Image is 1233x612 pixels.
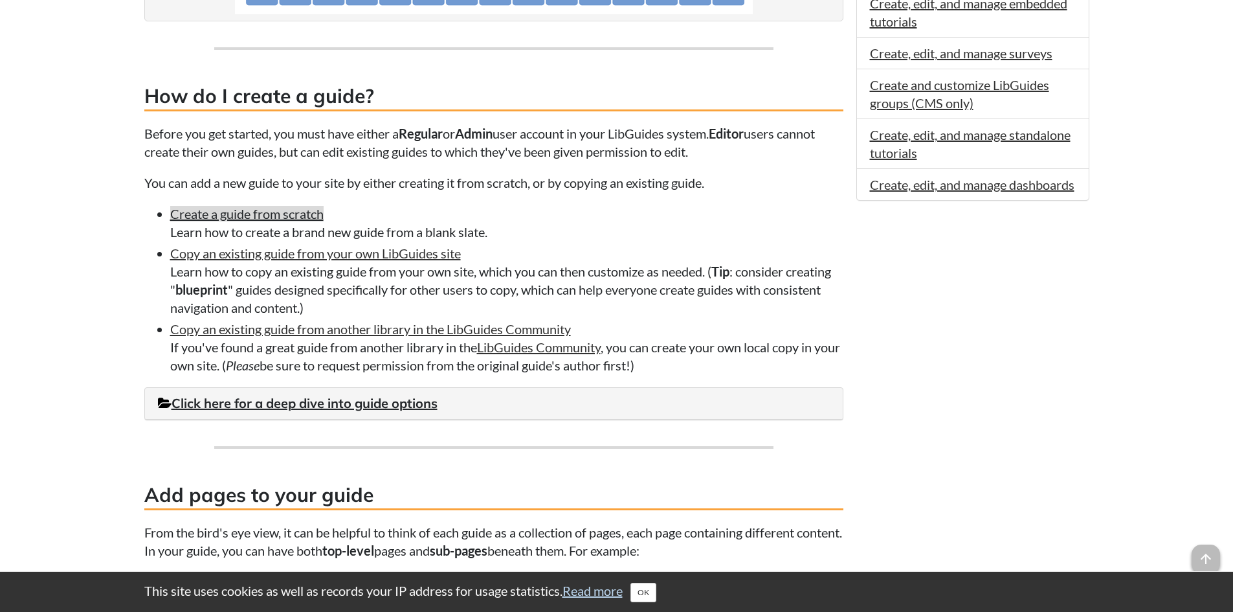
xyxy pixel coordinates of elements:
[477,339,601,355] a: LibGuides Community
[170,245,461,261] a: Copy an existing guide from your own LibGuides site
[870,77,1049,111] a: Create and customize LibGuides groups (CMS only)
[144,82,843,111] h3: How do I create a guide?
[870,177,1074,192] a: Create, edit, and manage dashboards
[144,523,843,560] p: From the bird's eye view, it can be helpful to think of each guide as a collection of pages, each...
[170,320,843,374] li: If you've found a great guide from another library in the , you can create your own local copy in...
[170,206,324,221] a: Create a guide from scratch
[158,395,438,411] a: Click here for a deep dive into guide options
[170,205,843,241] li: Learn how to create a brand new guide from a blank slate.
[226,357,260,373] em: Please
[322,543,374,558] strong: top-level
[144,174,843,192] p: You can add a new guide to your site by either creating it from scratch, or by copying an existin...
[870,45,1052,61] a: Create, edit, and manage surveys
[399,126,443,141] strong: Regular
[175,282,228,297] strong: blueprint
[170,321,571,337] a: Copy an existing guide from another library in the LibGuides Community
[430,543,487,558] strong: sub-pages
[1192,545,1220,573] span: arrow_upward
[709,126,744,141] strong: Editor
[170,244,843,317] li: Learn how to copy an existing guide from your own site, which you can then customize as needed. (...
[711,264,729,279] strong: Tip
[144,481,843,510] h3: Add pages to your guide
[630,583,656,602] button: Close
[562,583,623,598] a: Read more
[870,127,1071,161] a: Create, edit, and manage standalone tutorials
[144,124,843,161] p: Before you get started, you must have either a or user account in your LibGuides system. users ca...
[1192,546,1220,561] a: arrow_upward
[131,582,1102,602] div: This site uses cookies as well as records your IP address for usage statistics.
[455,126,493,141] strong: Admin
